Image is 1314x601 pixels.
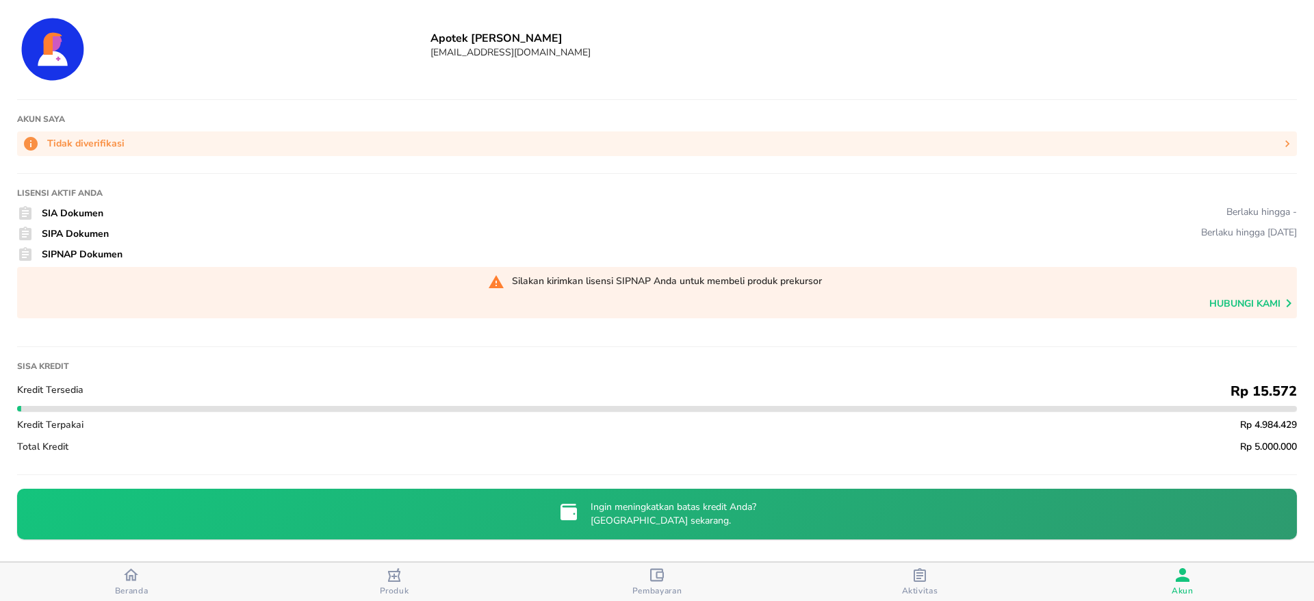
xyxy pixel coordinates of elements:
[380,585,409,596] span: Produk
[17,440,68,453] span: Total Kredit
[902,585,938,596] span: Aktivitas
[42,207,103,220] span: SIA Dokumen
[591,500,756,528] p: Ingin meningkatkan batas kredit Anda? [GEOGRAPHIC_DATA] sekarang.
[512,274,822,287] div: Silakan kirimkan lisensi SIPNAP Anda untuk membeli produk prekursor
[1051,563,1314,601] button: Akun
[558,501,580,523] img: credit-limit-upgrade-request-icon
[17,131,1297,157] button: Tidak diverifikasi
[430,31,1297,46] h6: Apotek [PERSON_NAME]
[115,585,149,596] span: Beranda
[1201,226,1297,239] div: Berlaku hingga [DATE]
[1172,585,1194,596] span: Akun
[1240,440,1297,453] span: Rp 5.000.000
[17,361,1297,372] h1: Sisa kredit
[1231,382,1297,400] span: Rp 15.572
[42,248,123,261] span: SIPNAP Dokumen
[1209,295,1297,318] span: Hubungi kami
[17,418,83,431] span: Kredit Terpakai
[17,14,88,85] img: Account Details
[17,114,1297,125] h1: Akun saya
[1240,418,1297,431] span: Rp 4.984.429
[632,585,682,596] span: Pembayaran
[42,227,109,240] span: SIPA Dokumen
[788,563,1051,601] button: Aktivitas
[263,563,526,601] button: Produk
[526,563,788,601] button: Pembayaran
[17,383,83,396] span: Kredit Tersedia
[430,46,1297,59] h6: [EMAIL_ADDRESS][DOMAIN_NAME]
[23,136,125,153] div: Tidak diverifikasi
[17,188,1297,199] h1: Lisensi Aktif Anda
[1226,205,1297,218] div: Berlaku hingga -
